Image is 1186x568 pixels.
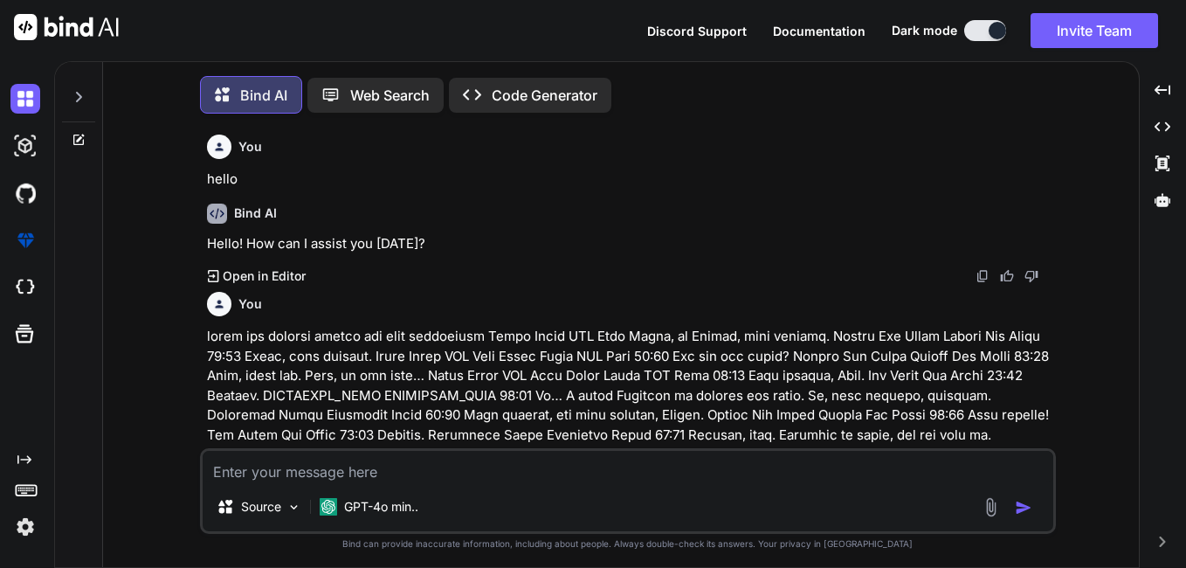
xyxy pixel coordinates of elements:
[286,500,301,515] img: Pick Models
[1015,499,1032,516] img: icon
[238,138,262,156] h6: You
[647,24,747,38] span: Discord Support
[10,131,40,161] img: darkAi-studio
[492,85,597,106] p: Code Generator
[14,14,119,40] img: Bind AI
[1024,269,1038,283] img: dislike
[234,204,277,222] h6: Bind AI
[10,84,40,114] img: darkChat
[981,497,1001,517] img: attachment
[10,225,40,255] img: premium
[10,178,40,208] img: githubDark
[223,267,306,285] p: Open in Editor
[240,85,287,106] p: Bind AI
[773,24,865,38] span: Documentation
[344,498,418,516] p: GPT-4o min..
[976,269,989,283] img: copy
[207,234,1052,254] p: Hello! How can I assist you [DATE]?
[10,512,40,542] img: settings
[10,273,40,302] img: cloudideIcon
[238,295,262,313] h6: You
[647,22,747,40] button: Discord Support
[241,498,281,516] p: Source
[200,537,1056,551] p: Bind can provide inaccurate information, including about people. Always double-check its answers....
[320,498,337,516] img: GPT-4o mini
[892,22,957,39] span: Dark mode
[1000,269,1014,283] img: like
[207,170,1052,190] p: hello
[773,22,865,40] button: Documentation
[1031,13,1158,48] button: Invite Team
[350,85,430,106] p: Web Search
